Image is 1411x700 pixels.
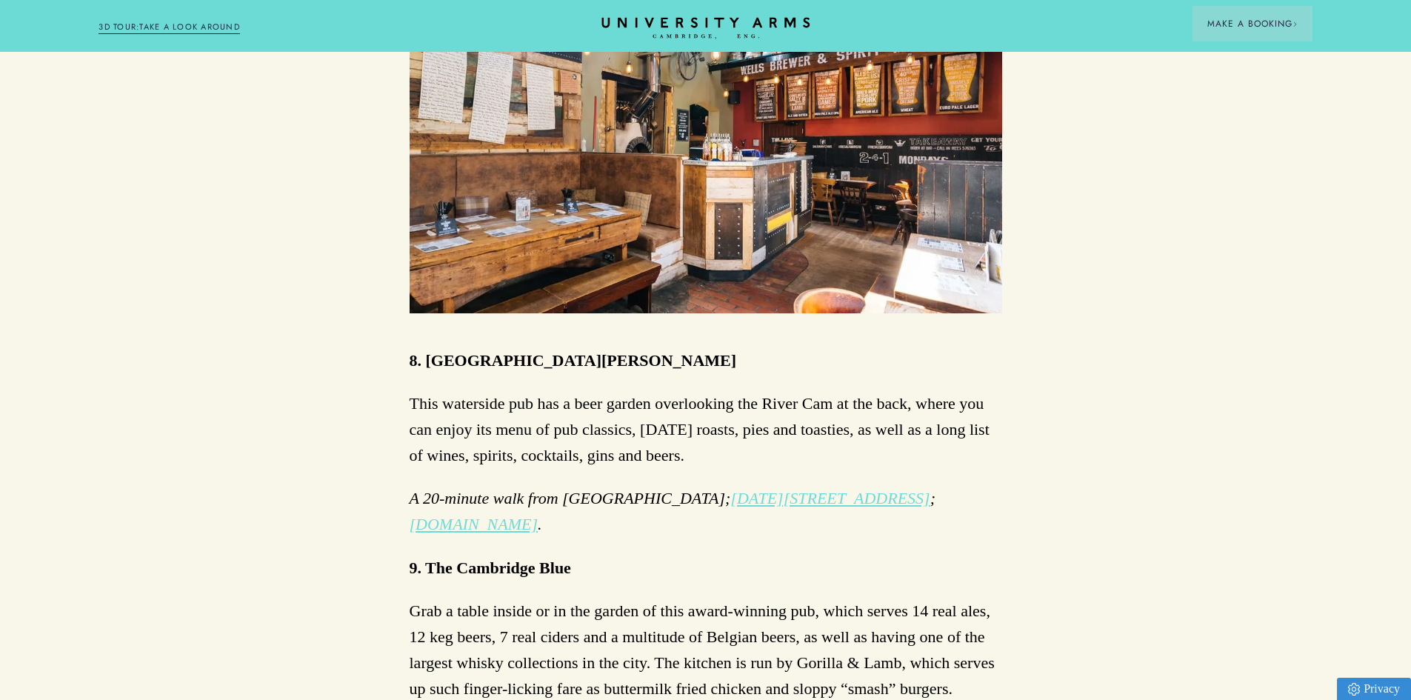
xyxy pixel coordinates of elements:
a: [DATE][STREET_ADDRESS] [730,489,930,507]
a: 3D TOUR:TAKE A LOOK AROUND [99,21,240,34]
a: [DOMAIN_NAME] [410,515,538,533]
img: Arrow icon [1292,21,1298,27]
em: A 20-minute walk from [GEOGRAPHIC_DATA]; [410,489,731,507]
a: Home [598,17,813,40]
img: Privacy [1348,683,1360,696]
em: ; [930,489,935,507]
strong: 8. [GEOGRAPHIC_DATA][PERSON_NAME] [410,351,737,370]
span: Make a Booking [1207,17,1298,30]
em: . [538,515,542,533]
button: Make a BookingArrow icon [1192,6,1312,41]
p: This waterside pub has a beer garden overlooking the River Cam at the back, where you can enjoy i... [410,390,1002,469]
a: Privacy [1337,678,1411,700]
strong: 9. The Cambridge Blue [410,559,571,577]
